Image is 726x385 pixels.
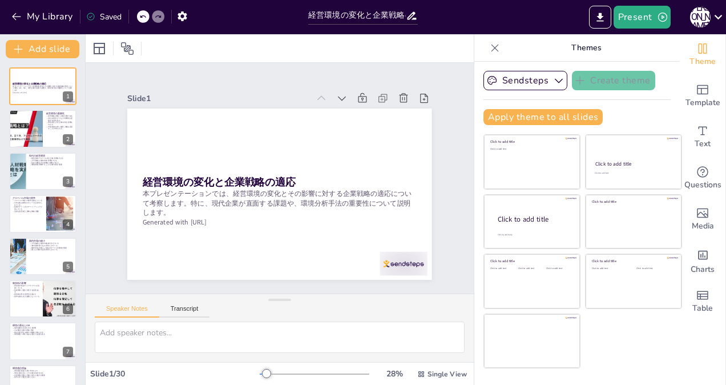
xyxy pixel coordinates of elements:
p: 日本企業は効率化やスピード化を求められている [13,202,43,206]
button: Present [614,6,671,29]
p: 環境の悪化とCSR [13,324,73,328]
p: 迅速な意思決定と柔軟な戦略が重要 [13,210,43,212]
div: Click to add text [636,267,672,270]
p: 市場の動向を常に観察し戦略を見直すことが求められる [46,125,73,129]
p: 製品の安全性と健康への配慮が求められる [13,331,73,334]
p: 新技術が製品のライフサイクルを短縮している [13,285,39,289]
button: Add slide [6,40,79,58]
p: 本プレゼンテーションでは、経営環境の変化とその影響に対する企業戦略の適応について考察します。特に、現代企業が直面する課題や、環境分析手法の重要性について説明します。 [13,85,73,91]
button: My Library [9,7,78,26]
div: 1 [63,91,73,102]
p: 経営環境の重要性 [46,112,73,115]
div: Click to add title [592,199,673,204]
span: Template [685,97,720,109]
p: Generated with [URL] [13,91,73,94]
div: Click to add text [490,267,516,270]
div: 4 [63,219,73,230]
div: Layout [90,39,108,58]
div: [PERSON_NAME] [690,7,711,27]
p: 環境問題への取り組みを強化する必要がある [13,334,73,336]
p: Generated with [URL] [138,203,412,241]
p: 環境に適応することで企業の存続が決まる [13,372,73,374]
p: 社会の成熟化が企業戦略に影響を与える [29,162,73,164]
div: Click to add text [595,172,671,175]
p: 経営戦略は環境への適応行動である [46,115,73,117]
div: 2 [9,110,76,147]
div: Click to add text [546,267,572,270]
p: 経済活動のグローバル化が企業に影響を与える [29,157,73,159]
p: Themes [504,34,668,62]
div: Add ready made slides [680,75,725,117]
div: 4 [9,195,76,232]
p: 環境適応理論が企業に求めるもの [13,370,73,372]
div: Click to add text [518,267,544,270]
div: 7 [9,322,76,360]
div: Saved [86,11,122,22]
p: 地球温暖化が企業に与える影響 [13,327,73,330]
input: Insert title [308,7,406,24]
p: 自社の内部だけでなく外部環境も把握する必要がある [46,117,73,121]
span: Table [692,302,713,315]
div: 2 [63,134,73,145]
div: Click to add text [490,148,572,151]
div: Get real-time input from your audience [680,158,725,199]
div: Add images, graphics, shapes or video [680,199,725,240]
button: Export to PowerPoint [589,6,611,29]
div: 6 [9,280,76,318]
div: 7 [63,347,73,357]
div: Click to add title [592,259,673,263]
p: 新技術の影響 [13,282,39,285]
div: Click to add title [490,259,572,263]
button: Sendsteps [483,71,567,90]
p: 本プレゼンテーションでは、経営環境の変化とその影響に対する企業戦略の適応について考察します。特に、現代企業が直面する課題や、環境分析手法の重要性について説明します。 [139,175,415,232]
p: 組織のフラット化やアウトソーシングが進んでいる [13,206,43,210]
p: 少子高齢化が国内市場に影響を与える [29,159,73,162]
div: Slide 1 / 30 [90,368,260,379]
div: Add a table [680,281,725,322]
div: Add charts and graphs [680,240,725,281]
button: [PERSON_NAME] [690,6,711,29]
p: 技術革新に迅速に対応する必要がある [13,289,39,293]
div: Click to add title [490,139,572,144]
span: Position [120,42,134,55]
p: 競争を激化させる要因となっている [13,295,39,298]
div: 3 [63,177,73,187]
span: Charts [691,263,715,276]
div: Add text boxes [680,117,725,158]
p: 国内市場の縮小 [29,239,73,243]
p: 少子高齢化が国内市場を縮小させている [29,242,73,244]
p: 競争の中で優位性を保つために [13,376,73,378]
p: 海外需要の取り込みが求められている [29,244,73,247]
span: Single View [427,370,467,379]
div: 6 [63,304,73,314]
p: 外部環境の変化に迅速に対応する能力が重要 [13,374,73,376]
p: 環境適応理論 [13,367,73,370]
div: 3 [9,153,76,190]
p: 現代の経営環境 [29,154,73,158]
div: Change the overall theme [680,34,725,75]
span: Questions [684,179,721,191]
button: Create theme [572,71,655,90]
div: Slide 1 [136,77,317,107]
button: Speaker Notes [95,305,159,318]
p: 新技術の導入が競争力を高める [13,293,39,295]
span: Text [695,138,711,150]
div: Click to add title [498,214,571,224]
p: グローバル市場での競争が激化している [13,200,43,202]
p: 新たな労働力の活用が求められている [29,248,73,251]
p: 環境の捉え方が企業の存続に影響を与える [46,121,73,125]
div: Click to add title [595,161,671,167]
span: Media [692,220,714,232]
p: 熟年世代を対象とした製品やサービスの開発が重要 [29,247,73,249]
div: 1 [9,67,76,105]
p: グローバル市場の競争 [13,196,43,200]
button: Transcript [159,305,210,318]
button: Apply theme to all slides [483,109,603,125]
div: Click to add text [592,267,628,270]
p: CSR活動が企業の評価に直結 [13,330,73,332]
strong: 経営環境の変化と企業戦略の適応 [13,82,46,85]
div: 28 % [381,368,408,379]
span: Theme [689,55,716,68]
div: 5 [63,262,73,272]
div: Click to add body [498,233,570,236]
